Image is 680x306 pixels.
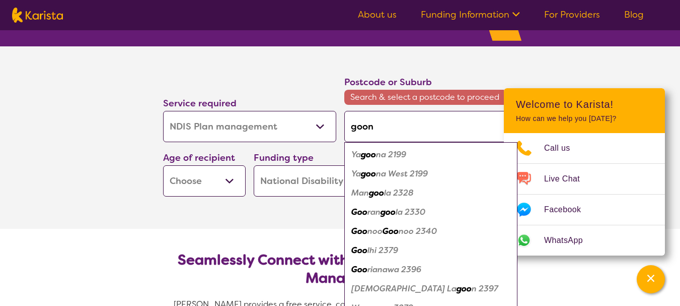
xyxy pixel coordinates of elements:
[457,283,472,294] em: goo
[384,188,414,198] em: la 2328
[367,264,421,275] em: rianawa 2396
[349,164,512,183] div: Yagoona West 2199
[349,260,512,279] div: Goorianawa 2396
[344,111,517,142] input: Type
[399,226,437,236] em: noo 2340
[504,88,665,256] div: Channel Menu
[376,149,406,160] em: na 2199
[396,207,425,217] em: la 2330
[472,283,498,294] em: n 2397
[349,222,512,241] div: Goonoo Goonoo 2340
[516,114,653,123] p: How can we help you [DATE]?
[349,241,512,260] div: Goolhi 2379
[367,207,381,217] em: ran
[516,98,653,110] h2: Welcome to Karista!
[344,76,432,88] label: Postcode or Suburb
[504,225,665,256] a: Web link opens in a new tab.
[624,9,644,21] a: Blog
[351,283,457,294] em: [DEMOGRAPHIC_DATA] La
[361,149,376,160] em: goo
[421,9,520,21] a: Funding Information
[637,265,665,293] button: Channel Menu
[369,188,384,198] em: goo
[163,97,237,109] label: Service required
[12,8,63,23] img: Karista logo
[171,251,509,287] h2: Seamlessly Connect with NDIS-Registered Plan Managers
[544,202,593,217] span: Facebook
[349,183,512,203] div: Mangoola 2328
[351,226,367,236] em: Goo
[361,168,376,179] em: goo
[351,168,361,179] em: Ya
[504,133,665,256] ul: Choose channel
[367,226,383,236] em: noo
[344,90,517,105] span: Search & select a postcode to proceed
[351,207,367,217] em: Goo
[349,279,512,298] div: Jews Lagoon 2397
[544,141,582,156] span: Call us
[351,245,367,256] em: Goo
[349,145,512,164] div: Yagoona 2199
[544,9,600,21] a: For Providers
[544,233,595,248] span: WhatsApp
[351,188,369,198] em: Man
[349,203,512,222] div: Goorangoola 2330
[351,149,361,160] em: Ya
[367,245,398,256] em: lhi 2379
[381,207,396,217] em: goo
[163,152,235,164] label: Age of recipient
[544,171,592,187] span: Live Chat
[376,168,428,179] em: na West 2199
[351,264,367,275] em: Goo
[254,152,314,164] label: Funding type
[358,9,397,21] a: About us
[383,226,399,236] em: Goo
